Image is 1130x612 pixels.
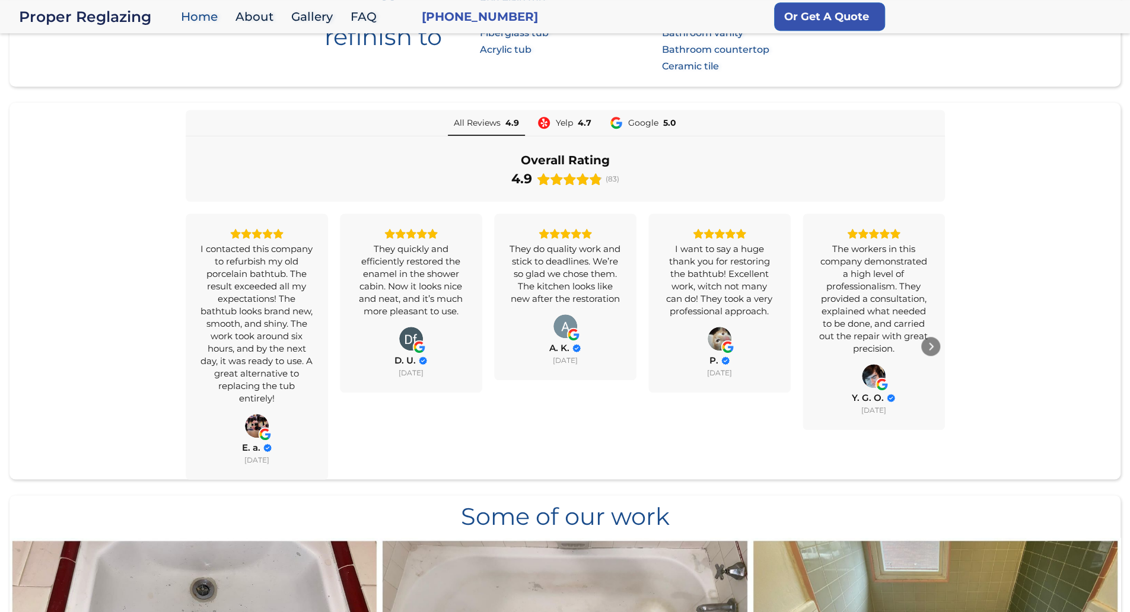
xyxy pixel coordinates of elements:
[663,118,676,128] div: Rating: 5.0 out of 5
[355,243,467,317] div: They quickly and efficiently restored the enamel in the shower cabin. Now it looks nice and neat,...
[549,343,581,353] a: Review by A. K.
[511,171,602,187] div: Rating: 4.9 out of 5
[200,243,313,404] div: I contacted this company to refurbish my old porcelain bathtub. The result exceeded all my expect...
[263,444,272,452] div: Verified Customer
[244,455,269,465] div: [DATE]
[230,4,285,30] a: About
[186,213,945,479] div: Carousel
[578,118,591,128] div: Rating: 4.7 out of 5
[572,344,581,352] div: Verified Customer
[852,393,884,403] span: Y. G. O.
[175,4,230,30] a: Home
[663,118,676,128] div: 5.0
[578,118,591,128] div: 4.7
[419,356,427,365] div: Verified Customer
[861,406,886,415] div: [DATE]
[553,314,577,338] img: A. K.
[553,314,577,338] a: View on Google
[394,355,427,366] a: Review by D. U.
[862,364,886,388] img: Y. G. O.
[454,119,501,127] span: All Reviews
[19,8,175,25] div: Proper Reglazing
[285,4,345,30] a: Gallery
[9,495,1121,528] div: Some of our work
[708,327,731,350] img: P.
[628,119,658,127] span: Google
[190,337,209,356] div: Previous
[509,228,622,239] div: Rating: 5.0 out of 5
[511,171,532,187] div: 4.9
[709,355,730,366] a: Review by P.
[852,393,895,403] a: Review by Y. G. O.
[708,327,731,350] a: View on Google
[355,228,467,239] div: Rating: 5.0 out of 5
[921,337,940,356] div: Next
[556,119,573,127] span: Yelp
[663,243,776,317] div: I want to say a huge thank you for restoring the bathtub! Excellent work, witch not many can do! ...
[505,118,519,128] div: Rating: 4.9 out of 5
[245,414,269,438] img: E. a.
[242,442,260,453] span: E. a.
[774,2,885,31] a: Or Get A Quote
[887,394,895,402] div: Verified Customer
[509,243,622,305] div: They do quality work and stick to deadlines. We’re so glad we chose them. The kitchen looks like ...
[19,8,175,25] a: home
[817,228,930,239] div: Rating: 5.0 out of 5
[553,356,578,365] div: [DATE]
[394,355,416,366] span: D. U.
[663,228,776,239] div: Rating: 5.0 out of 5
[862,364,886,388] a: View on Google
[721,356,730,365] div: Verified Customer
[200,228,313,239] div: Rating: 5.0 out of 5
[245,414,269,438] a: View on Google
[505,118,519,128] div: 4.9
[345,4,389,30] a: FAQ
[709,355,718,366] span: P.
[422,8,538,25] a: [PHONE_NUMBER]
[549,343,569,353] span: A. K.
[399,327,423,350] a: View on Google
[399,327,423,350] img: D. U.
[399,368,424,378] div: [DATE]
[817,243,930,355] div: The workers in this company demonstrated a high level of professionalism. They provided a consult...
[242,442,272,453] a: Review by E. a.
[606,175,619,183] span: (83)
[707,368,732,378] div: [DATE]
[521,151,610,170] div: Overall Rating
